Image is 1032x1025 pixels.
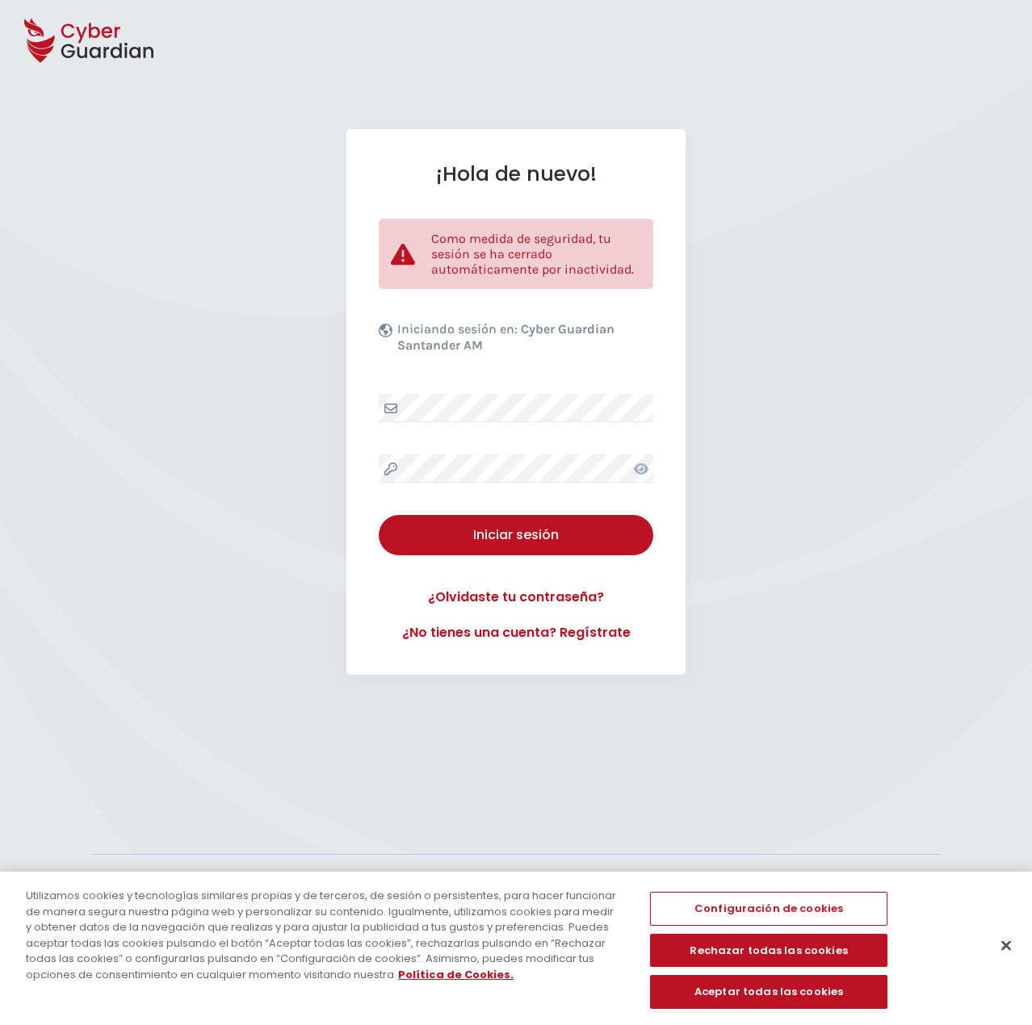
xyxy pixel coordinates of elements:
[391,525,641,545] div: Iniciar sesión
[650,892,887,926] button: Configuración de cookies, Abre el cuadro de diálogo del centro de preferencias.
[26,888,619,982] div: Utilizamos cookies y tecnologías similares propias y de terceros, de sesión o persistentes, para ...
[650,934,887,968] button: Rechazar todas las cookies
[397,321,649,362] p: Iniciando sesión en:
[397,321,615,353] b: Cyber Guardian Santander AM
[379,161,653,186] h1: ¡Hola de nuevo!
[379,515,653,555] button: Iniciar sesión
[988,928,1024,964] button: Cerrar
[379,623,653,642] a: ¿No tienes una cuenta? Regístrate
[650,975,887,1009] button: Aceptar todas las cookies
[398,967,514,982] a: Más información sobre su privacidad, se abre en una nueva pestaña
[431,231,641,277] p: Como medida de seguridad, tu sesión se ha cerrado automáticamente por inactividad.
[379,588,653,607] a: ¿Olvidaste tu contraseña?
